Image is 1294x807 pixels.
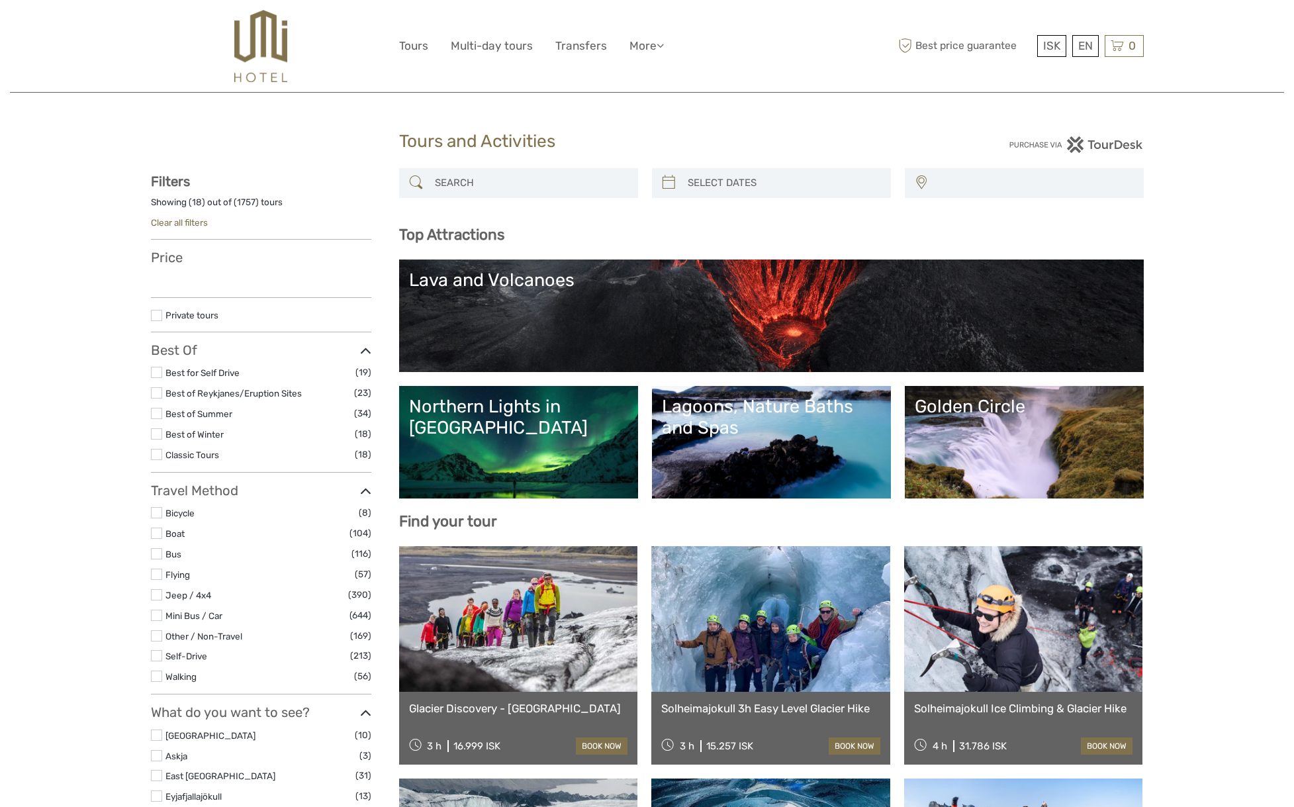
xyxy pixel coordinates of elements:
span: (169) [350,628,371,643]
a: Best of Reykjanes/Eruption Sites [165,388,302,399]
a: Mini Bus / Car [165,610,222,621]
a: Solheimajokull Ice Climbing & Glacier Hike [914,702,1133,715]
a: Transfers [555,36,607,56]
span: (644) [349,608,371,623]
label: 1757 [237,196,255,209]
h1: Tours and Activities [399,131,896,152]
span: (13) [355,788,371,804]
span: ISK [1043,39,1060,52]
b: Find your tour [399,512,497,530]
a: Best of Summer [165,408,232,419]
a: Tours [399,36,428,56]
a: Jeep / 4x4 [165,590,211,600]
h3: Best Of [151,342,371,358]
div: Northern Lights in [GEOGRAPHIC_DATA] [409,396,628,439]
a: Glacier Discovery - [GEOGRAPHIC_DATA] [409,702,628,715]
a: Best for Self Drive [165,367,240,378]
a: Northern Lights in [GEOGRAPHIC_DATA] [409,396,628,489]
a: Classic Tours [165,450,219,460]
a: book now [1081,737,1132,755]
a: Flying [165,569,190,580]
div: 31.786 ISK [959,740,1007,752]
strong: Filters [151,173,190,189]
a: Best of Winter [165,429,224,440]
a: Solheimajokull 3h Easy Level Glacier Hike [661,702,880,715]
span: 3 h [427,740,441,752]
a: Private tours [165,310,218,320]
input: SEARCH [430,171,631,195]
div: EN [1072,35,1099,57]
a: Self-Drive [165,651,207,661]
b: Top Attractions [399,226,504,244]
span: (19) [355,365,371,380]
a: Clear all filters [151,217,208,228]
a: book now [576,737,627,755]
a: Bus [165,549,181,559]
a: Boat [165,528,185,539]
a: Askja [165,751,187,761]
span: 3 h [680,740,694,752]
h3: What do you want to see? [151,704,371,720]
span: (3) [359,748,371,763]
span: (104) [349,526,371,541]
span: (56) [354,669,371,684]
span: (34) [354,406,371,421]
a: More [629,36,664,56]
input: SELECT DATES [682,171,884,195]
span: (18) [355,447,371,462]
div: Golden Circle [915,396,1134,417]
span: (116) [351,546,371,561]
a: [GEOGRAPHIC_DATA] [165,730,255,741]
span: (18) [355,426,371,442]
span: (57) [355,567,371,582]
div: 16.999 ISK [453,740,500,752]
a: Lava and Volcanoes [409,269,1134,362]
span: (390) [348,587,371,602]
a: Other / Non-Travel [165,631,242,641]
span: (8) [359,505,371,520]
label: 18 [192,196,202,209]
div: Lava and Volcanoes [409,269,1134,291]
img: PurchaseViaTourDesk.png [1009,136,1143,153]
span: 4 h [933,740,947,752]
img: 526-1e775aa5-7374-4589-9d7e-5793fb20bdfc_logo_big.jpg [234,10,287,82]
span: (31) [355,768,371,783]
a: Bicycle [165,508,195,518]
span: Best price guarantee [896,35,1034,57]
span: (10) [355,728,371,743]
a: book now [829,737,880,755]
div: Lagoons, Nature Baths and Spas [662,396,881,439]
span: (23) [354,385,371,401]
a: Eyjafjallajökull [165,791,222,802]
a: Walking [165,671,197,682]
a: East [GEOGRAPHIC_DATA] [165,771,275,781]
a: Multi-day tours [451,36,533,56]
div: 15.257 ISK [706,740,753,752]
h3: Travel Method [151,483,371,498]
div: Showing ( ) out of ( ) tours [151,196,371,216]
span: (213) [350,648,371,663]
span: 0 [1127,39,1138,52]
a: Golden Circle [915,396,1134,489]
a: Lagoons, Nature Baths and Spas [662,396,881,489]
h3: Price [151,250,371,265]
